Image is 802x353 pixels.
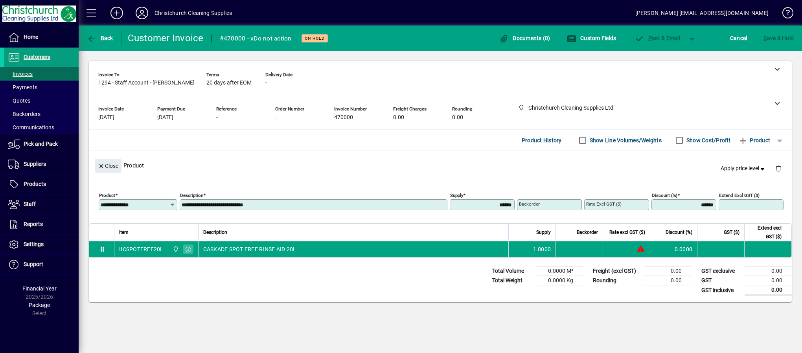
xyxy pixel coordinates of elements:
span: Settings [24,241,44,247]
a: Staff [4,195,79,214]
span: 20 days after EOM [206,80,252,86]
span: Products [24,181,46,187]
span: Cancel [730,32,747,44]
span: Apply price level [721,164,766,173]
span: Christchurch Cleaning Supplies Ltd [171,245,180,254]
span: Extend excl GST ($) [749,224,782,241]
span: 470000 [334,114,353,121]
button: Close [95,159,121,173]
span: Close [98,160,118,173]
div: Customer Invoice [128,32,204,44]
button: Product History [519,133,565,147]
span: 0.00 [452,114,463,121]
div: [PERSON_NAME] [EMAIL_ADDRESS][DOMAIN_NAME] [635,7,769,19]
span: CASKADE SPOT FREE RINSE AID 20L [203,245,296,253]
app-page-header-button: Back [79,31,122,45]
a: Communications [4,121,79,134]
mat-label: Description [180,193,203,198]
a: Payments [4,81,79,94]
span: P [648,35,652,41]
span: Suppliers [24,161,46,167]
span: ost & Email [635,35,680,41]
td: 0.00 [745,285,792,295]
span: Backorder [577,228,598,237]
a: Quotes [4,94,79,107]
button: Add [104,6,129,20]
span: Support [24,261,43,267]
td: GST exclusive [697,267,745,276]
td: Total Volume [488,267,535,276]
a: Products [4,175,79,194]
span: - [265,80,267,86]
div: Product [89,151,792,180]
span: Quotes [8,97,30,104]
mat-label: Discount (%) [652,193,677,198]
a: Settings [4,235,79,254]
a: Knowledge Base [776,2,792,27]
span: Description [203,228,227,237]
td: Total Weight [488,276,535,285]
a: Backorders [4,107,79,121]
span: Back [87,35,113,41]
span: Product [738,134,770,147]
button: Save & Hold [762,31,796,45]
button: Custom Fields [565,31,618,45]
td: GST [697,276,745,285]
mat-label: Rate excl GST ($) [586,201,622,207]
button: Back [85,31,115,45]
td: GST inclusive [697,285,745,295]
span: Invoices [8,71,33,77]
td: 0.0000 [650,241,697,257]
span: On hold [305,36,325,41]
td: Rounding [589,276,644,285]
app-page-header-button: Close [93,162,123,169]
span: [DATE] [157,114,173,121]
td: Freight (excl GST) [589,267,644,276]
span: Rate excl GST ($) [609,228,645,237]
div: Christchurch Cleaning Supplies [155,7,232,19]
app-page-header-button: Delete [769,165,788,172]
mat-label: Extend excl GST ($) [719,193,760,198]
label: Show Cost/Profit [685,136,730,144]
td: 0.0000 M³ [535,267,583,276]
label: Show Line Volumes/Weights [588,136,662,144]
div: IICSPOTFREE20L [119,245,164,253]
span: Backorders [8,111,40,117]
span: - [216,114,218,121]
button: Product [734,133,774,147]
mat-label: Backorder [519,201,540,207]
button: Documents (0) [497,31,552,45]
mat-label: Product [99,193,115,198]
span: Financial Year [22,285,57,292]
span: 0.00 [393,114,404,121]
span: Documents (0) [499,35,550,41]
button: Apply price level [717,162,769,176]
span: Custom Fields [567,35,616,41]
span: 1294 - Staff Account - [PERSON_NAME] [98,80,195,86]
button: Post & Email [631,31,684,45]
span: 1.0000 [533,245,551,253]
span: Communications [8,124,54,131]
span: ave & Hold [763,32,794,44]
td: 0.0000 Kg [535,276,583,285]
a: Invoices [4,67,79,81]
td: 0.00 [745,276,792,285]
span: Home [24,34,38,40]
a: Home [4,28,79,47]
span: Customers [24,54,50,60]
span: Reports [24,221,43,227]
span: Payments [8,84,37,90]
a: Pick and Pack [4,134,79,154]
a: Support [4,255,79,274]
span: . [275,114,277,121]
a: Suppliers [4,154,79,174]
td: 0.00 [644,267,691,276]
a: Reports [4,215,79,234]
td: 0.00 [745,267,792,276]
button: Profile [129,6,155,20]
span: Staff [24,201,36,207]
td: 0.00 [644,276,691,285]
span: Supply [536,228,551,237]
span: Discount (%) [666,228,692,237]
span: [DATE] [98,114,114,121]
